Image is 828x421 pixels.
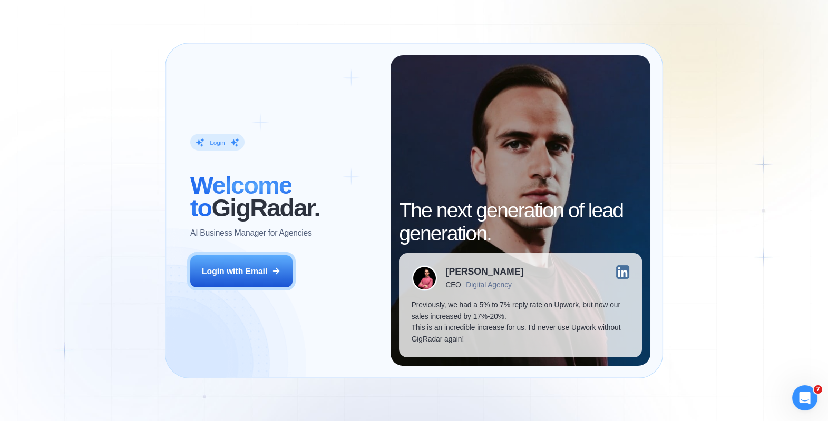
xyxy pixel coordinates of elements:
iframe: Intercom live chat [792,385,817,410]
p: AI Business Manager for Agencies [190,227,312,239]
div: Digital Agency [466,281,512,289]
span: Welcome to [190,171,291,222]
span: 7 [814,385,822,394]
div: Login [210,138,225,147]
div: CEO [445,281,461,289]
button: Login with Email [190,255,293,287]
h2: The next generation of lead generation. [399,199,642,244]
h2: ‍ GigRadar. [190,174,378,219]
div: [PERSON_NAME] [445,267,523,277]
p: Previously, we had a 5% to 7% reply rate on Upwork, but now our sales increased by 17%-20%. This ... [412,299,630,345]
div: Login with Email [202,266,267,277]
